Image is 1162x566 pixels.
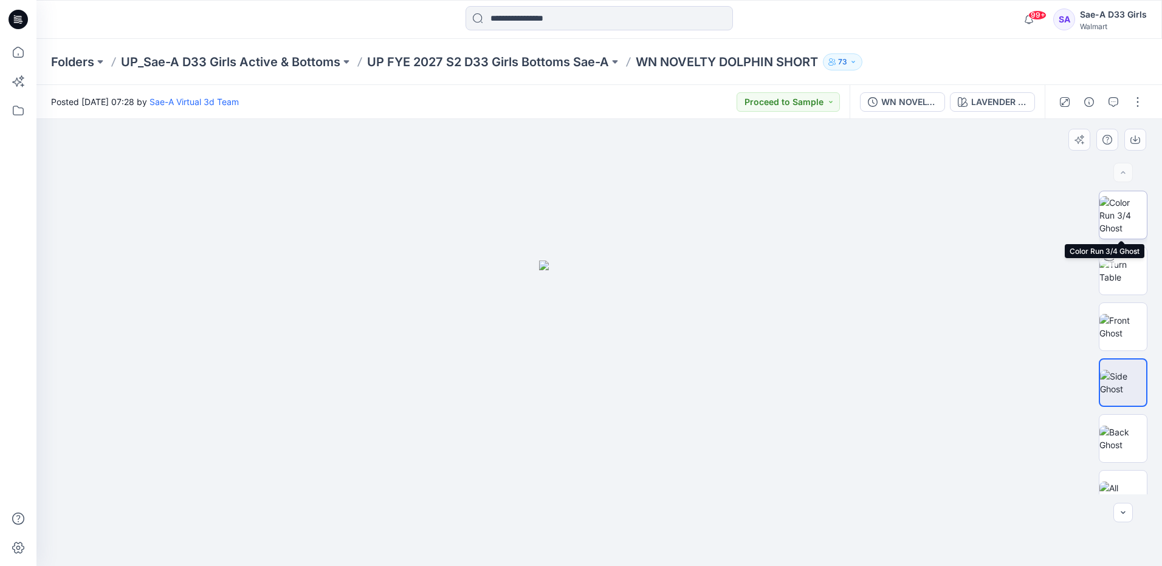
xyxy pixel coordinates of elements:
img: Front Ghost [1099,314,1147,339]
img: Back Ghost [1099,426,1147,451]
div: WN NOVELTY DOLPHIN SHORT_Rev1_FULL COLORWAY [881,95,937,109]
button: Details [1079,92,1099,112]
img: eyJhbGciOiJIUzI1NiIsImtpZCI6IjAiLCJzbHQiOiJzZXMiLCJ0eXAiOiJKV1QifQ.eyJkYXRhIjp7InR5cGUiOiJzdG9yYW... [539,261,659,566]
img: Side Ghost [1100,370,1146,395]
div: Sae-A D33 Girls [1080,7,1147,22]
button: LAVENDER SUNRISE [950,92,1035,112]
a: Folders [51,53,94,70]
img: All colorways [1099,482,1147,507]
a: UP_Sae-A D33 Girls Active & Bottoms [121,53,340,70]
div: LAVENDER SUNRISE [971,95,1027,109]
a: Sae-A Virtual 3d Team [150,97,239,107]
p: WN NOVELTY DOLPHIN SHORT [636,53,818,70]
button: WN NOVELTY DOLPHIN SHORT_Rev1_FULL COLORWAY [860,92,945,112]
button: 73 [823,53,862,70]
img: Color Run 3/4 Ghost [1099,196,1147,234]
span: Posted [DATE] 07:28 by [51,95,239,108]
img: Turn Table [1099,258,1147,284]
p: 73 [838,55,847,69]
span: 99+ [1028,10,1047,20]
div: Walmart [1080,22,1147,31]
a: UP FYE 2027 S2 D33 Girls Bottoms Sae-A [367,53,609,70]
div: SA [1053,9,1075,30]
